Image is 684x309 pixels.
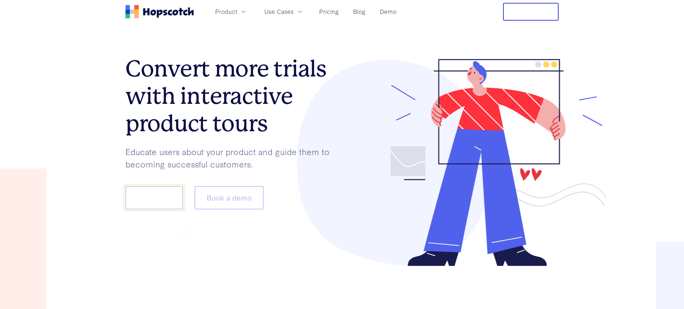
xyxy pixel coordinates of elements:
[260,6,308,17] button: Use Cases
[125,5,194,18] a: Home
[503,3,559,21] button: Free Trial
[125,225,173,234] div: / 5 stars on G2
[264,7,294,16] span: Use Cases
[125,186,183,209] button: Show me!
[211,6,252,17] button: Product
[215,7,237,16] span: Product
[195,186,264,209] button: Book a demo
[350,6,368,17] a: Blog
[377,6,399,17] a: Demo
[125,145,342,170] p: Educate users about your product and guide them to becoming successful customers.
[125,55,342,137] h1: Convert more trials with interactive product tours
[316,6,342,17] a: Pricing
[125,225,133,234] strong: 4.8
